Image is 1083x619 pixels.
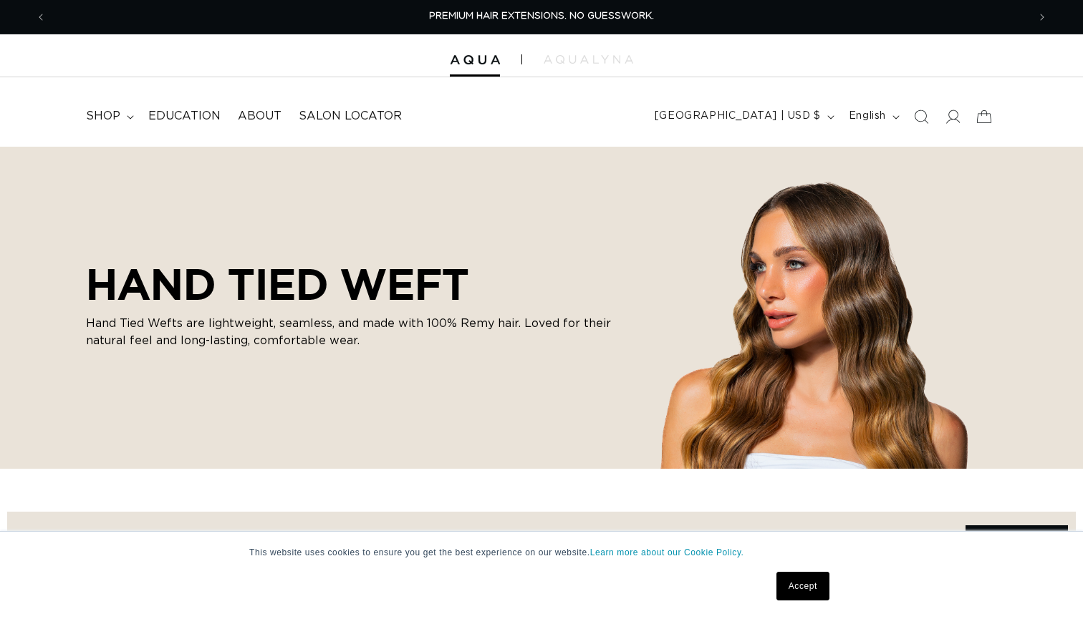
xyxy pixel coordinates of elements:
button: English [840,103,905,130]
a: Learn more about our Cookie Policy. [590,547,744,557]
button: Next announcement [1026,4,1058,31]
p: This website uses cookies to ensure you get the best experience on our website. [249,546,834,559]
span: [GEOGRAPHIC_DATA] | USD $ [655,109,821,124]
a: Salon Locator [290,100,410,132]
span: English [849,109,886,124]
span: Education [148,109,221,124]
button: Previous announcement [25,4,57,31]
summary: Filter [966,525,1068,557]
span: Filter [996,527,1028,555]
summary: Search [905,101,937,132]
h2: HAND TIED WEFT [86,259,630,309]
p: Hand Tied Wefts are lightweight, seamless, and made with 100% Remy hair. Loved for their natural ... [86,315,630,349]
span: Salon Locator [299,109,402,124]
button: [GEOGRAPHIC_DATA] | USD $ [646,103,840,130]
img: aqualyna.com [544,55,633,64]
a: Accept [776,572,829,600]
a: About [229,100,290,132]
span: About [238,109,281,124]
summary: shop [77,100,140,132]
a: Education [140,100,229,132]
img: Aqua Hair Extensions [450,55,500,65]
span: PREMIUM HAIR EXTENSIONS. NO GUESSWORK. [429,11,654,21]
span: shop [86,109,120,124]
